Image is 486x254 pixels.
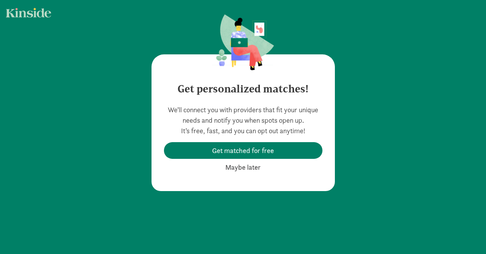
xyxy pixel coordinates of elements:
h4: Get personalized matches! [164,77,322,95]
div: We’ll connect you with providers that fit your unique needs and notify you when spots open up. It... [164,104,322,176]
span: Get matched for free [212,145,274,156]
button: Maybe later [219,159,267,176]
button: Get matched for free [164,142,322,159]
span: Maybe later [225,162,261,172]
